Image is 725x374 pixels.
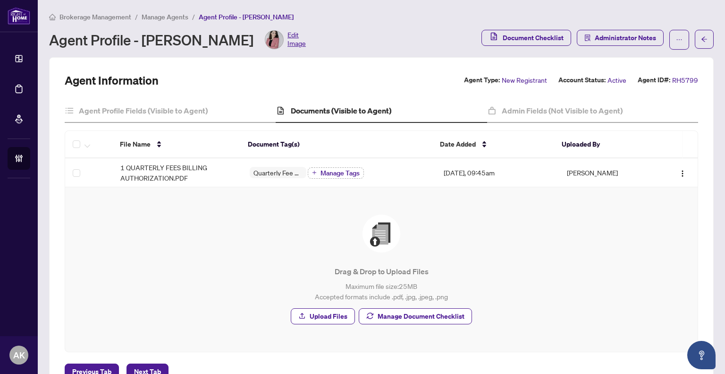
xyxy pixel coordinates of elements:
label: Agent ID#: [638,75,670,86]
span: Manage Agents [142,13,188,21]
span: Document Checklist [503,30,564,45]
p: Maximum file size: 25 MB Accepted formats include .pdf, .jpg, .jpeg, .png [84,281,679,302]
button: Document Checklist [481,30,571,46]
span: Administrator Notes [595,30,656,45]
span: plus [312,170,317,175]
span: Brokerage Management [59,13,131,21]
th: File Name [112,131,240,158]
img: File Upload [362,215,400,252]
td: [PERSON_NAME] [559,158,657,187]
button: Manage Tags [308,167,364,179]
button: Manage Document Checklist [359,308,472,324]
h2: Agent Information [65,73,159,88]
span: Edit Image [287,30,306,49]
p: Drag & Drop to Upload Files [84,266,679,277]
span: RH5799 [672,75,698,86]
span: arrow-left [701,36,708,43]
button: Administrator Notes [577,30,664,46]
span: solution [584,35,591,41]
button: Open asap [687,341,716,369]
span: Agent Profile - [PERSON_NAME] [199,13,294,21]
span: New Registrant [502,75,547,86]
span: Upload Files [310,309,347,324]
th: Date Added [432,131,554,158]
span: File Name [120,139,151,149]
span: ellipsis [676,36,683,43]
h4: Documents (Visible to Agent) [291,105,391,116]
span: Date Added [440,139,476,149]
span: Manage Tags [320,170,360,176]
span: 1 QUARTERLY FEES BILLING AUTHORIZATION.PDF [120,162,235,183]
img: logo [8,7,30,25]
img: Logo [679,170,686,177]
h4: Admin Fields (Not Visible to Agent) [502,105,623,116]
span: File UploadDrag & Drop to Upload FilesMaximum file size:25MBAccepted formats include .pdf, .jpg, ... [76,199,686,340]
label: Account Status: [558,75,606,86]
th: Uploaded By [554,131,650,158]
span: Manage Document Checklist [378,309,464,324]
div: Agent Profile - [PERSON_NAME] [49,30,306,49]
span: Quarterly Fee Auto-Debit Authorization [250,169,306,176]
button: Logo [675,165,690,180]
h4: Agent Profile Fields (Visible to Agent) [79,105,208,116]
span: Active [607,75,626,86]
th: Document Tag(s) [240,131,432,158]
img: Profile Icon [265,31,283,49]
span: AK [13,348,25,362]
label: Agent Type: [464,75,500,86]
li: / [192,11,195,22]
td: [DATE], 09:45am [436,158,559,187]
li: / [135,11,138,22]
span: home [49,14,56,20]
button: Upload Files [291,308,355,324]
